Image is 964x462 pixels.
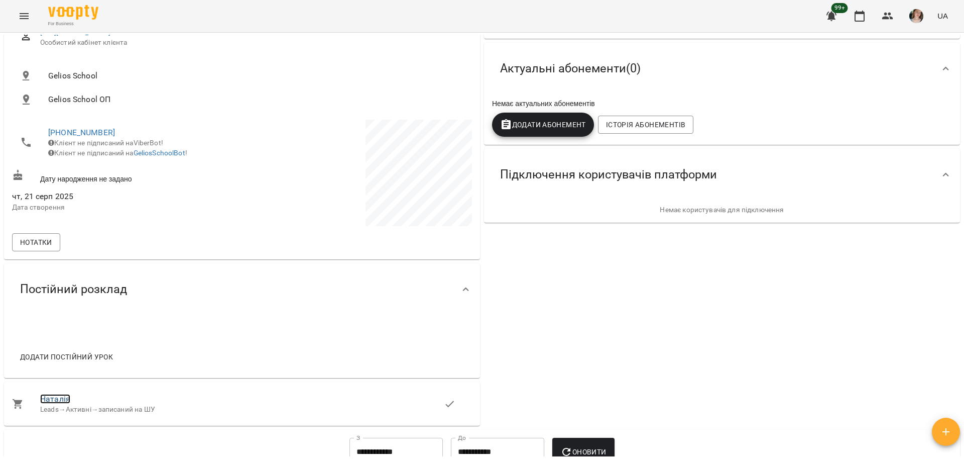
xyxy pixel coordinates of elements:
[91,405,98,413] span: →
[48,94,464,106] span: Gelios School ОП
[16,348,117,366] button: Додати постійний урок
[937,11,948,21] span: UA
[909,9,923,23] img: 6afb9eb6cc617cb6866001ac461bd93f.JPG
[500,167,717,182] span: Підключення користувачів платформи
[48,70,464,82] span: Gelios School
[20,351,113,363] span: Додати постійний урок
[484,149,960,201] div: Підключення користувачів платформи
[10,167,242,186] div: Дату народження не задано
[492,205,952,215] p: Немає користувачів для підключення
[500,61,641,76] span: Актуальні абонементи ( 0 )
[48,21,98,27] span: For Business
[12,233,60,251] button: Нотатки
[831,3,848,13] span: 99+
[560,446,606,458] span: Оновити
[598,116,693,134] button: Історія абонементів
[500,119,586,131] span: Додати Абонемент
[40,405,444,415] div: Leads Активні записаний на ШУ
[40,394,70,404] a: Наталія
[48,5,98,20] img: Voopty Logo
[4,263,480,315] div: Постійний розклад
[492,113,594,137] button: Додати Абонемент
[484,43,960,95] div: Актуальні абонементи(0)
[12,203,240,213] p: Дата створення
[490,97,954,111] div: Немає актуальних абонементів
[20,236,52,248] span: Нотатки
[134,149,185,157] a: GeliosSchoolBot
[20,282,127,297] span: Постійний розклад
[933,7,952,25] button: UA
[48,139,163,147] span: Клієнт не підписаний на ViberBot!
[59,405,66,413] span: →
[606,119,685,131] span: Історія абонементів
[40,38,464,48] span: Особистий кабінет клієнта
[48,149,187,157] span: Клієнт не підписаний на !
[12,4,36,28] button: Menu
[12,191,240,203] span: чт, 21 серп 2025
[48,128,115,137] a: [PHONE_NUMBER]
